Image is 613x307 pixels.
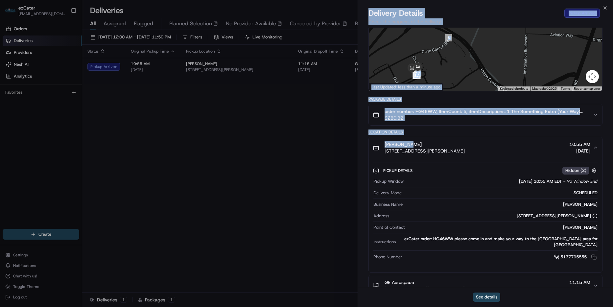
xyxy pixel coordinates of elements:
[569,286,590,292] span: [DATE]
[7,96,12,101] div: 📗
[385,286,465,292] span: [STREET_ADDRESS][PERSON_NAME]
[368,130,602,135] div: Location Details
[565,168,586,174] span: Hidden ( 2 )
[398,236,598,248] div: ezCater order: HG46WW please come in and make your way to the [GEOGRAPHIC_DATA] area for [GEOGRAP...
[413,72,420,79] div: 16
[473,293,500,302] button: See details
[385,108,588,115] span: order number: HG46WW, ItemCount: 5, itemDescriptions: 1 The Something Extra (Your Way) Package fo...
[517,213,598,219] div: [STREET_ADDRESS][PERSON_NAME]
[4,93,53,105] a: 📗Knowledge Base
[560,254,587,260] span: 5137795555
[65,111,80,116] span: Pylon
[385,148,465,154] span: [STREET_ADDRESS][PERSON_NAME]
[7,63,18,75] img: 1736555255976-a54dd68f-1ca7-489b-9aae-adbdc363a1c4
[373,178,404,184] span: Pickup Window
[404,190,598,196] div: SCHEDULED
[112,65,120,73] button: Start new chat
[46,111,80,116] a: Powered byPylon
[561,87,570,90] a: Terms (opens in new tab)
[373,224,405,230] span: Point of Contact
[368,8,423,18] span: Delivery Details
[405,201,598,207] div: [PERSON_NAME]
[373,201,403,207] span: Business Name
[369,104,602,125] button: order number: HG46WW, ItemCount: 5, itemDescriptions: 1 The Something Extra (Your Way) Package fo...
[385,115,588,121] span: $280.82
[373,239,396,245] span: Instructions
[17,42,108,49] input: Clear
[562,166,598,175] button: Hidden (2)
[569,141,590,148] span: 10:55 AM
[22,69,83,75] div: We're available if you need us!
[586,70,599,83] button: Map camera controls
[368,97,602,102] div: Package Details
[569,279,590,286] span: 11:15 AM
[574,87,600,90] a: Report a map error
[373,213,389,219] span: Address
[369,275,602,296] button: GE Aerospace[STREET_ADDRESS][PERSON_NAME]11:15 AM[DATE]
[445,34,452,41] div: 8
[13,95,50,102] span: Knowledge Base
[500,86,528,91] button: Keyboard shortcuts
[569,148,590,154] span: [DATE]
[563,178,565,184] span: -
[369,137,602,158] button: [PERSON_NAME][STREET_ADDRESS][PERSON_NAME]10:55 AM[DATE]
[554,253,598,261] a: 5137795555
[7,26,120,37] p: Welcome 👋
[7,7,20,20] img: Nash
[369,158,602,272] div: [PERSON_NAME][STREET_ADDRESS][PERSON_NAME]10:55 AM[DATE]
[53,93,108,105] a: 💻API Documentation
[413,72,420,79] div: 15
[373,190,402,196] span: Delivery Mode
[383,168,414,173] span: Pickup Details
[369,83,443,91] div: Last Updated: less than a minute ago
[385,141,422,148] span: [PERSON_NAME]
[56,96,61,101] div: 💻
[385,279,414,286] span: GE Aerospace
[532,87,557,90] span: Map data ©2025
[62,95,106,102] span: API Documentation
[368,18,602,25] p: Check the progress of the delivery.
[370,83,392,91] a: Open this area in Google Maps (opens a new window)
[370,83,392,91] img: Google
[373,254,402,260] span: Phone Number
[22,63,108,69] div: Start new chat
[567,178,598,184] span: No Window End
[519,178,562,184] span: [DATE] 10:55 AM EDT
[408,224,598,230] div: [PERSON_NAME]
